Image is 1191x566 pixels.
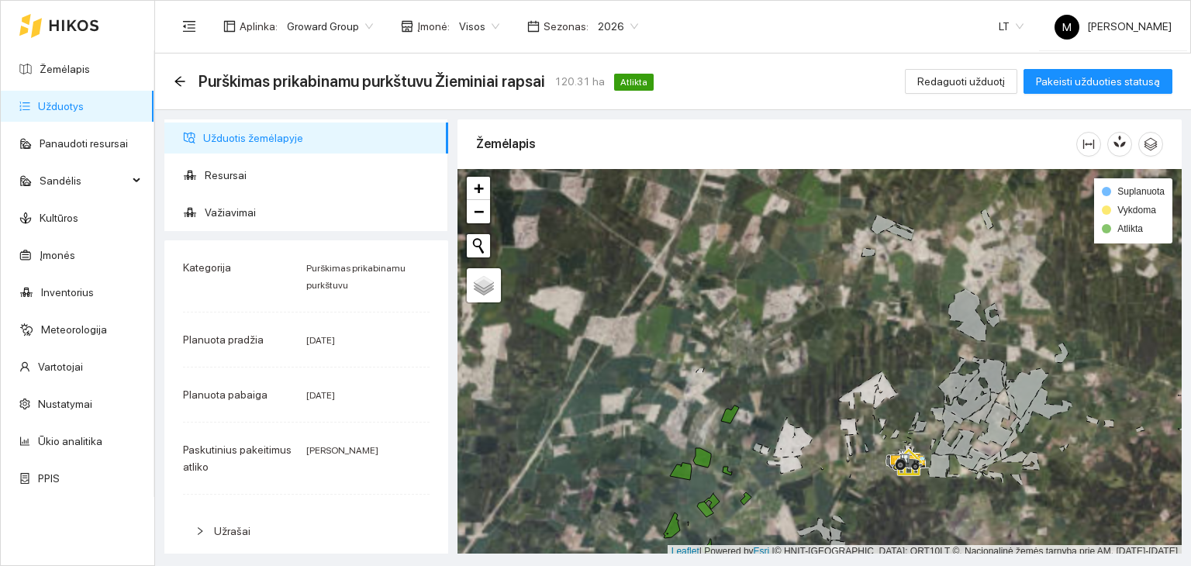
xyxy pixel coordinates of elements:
a: Inventorius [41,286,94,299]
span: Sezonas : [544,18,589,35]
span: [PERSON_NAME] [1055,20,1172,33]
span: − [474,202,484,221]
span: Sandėlis [40,165,128,196]
button: Pakeisti užduoties statusą [1024,69,1172,94]
a: Layers [467,268,501,302]
span: Atlikta [614,74,654,91]
span: column-width [1077,138,1100,150]
span: + [474,178,484,198]
span: 2026 [598,15,638,38]
span: Suplanuota [1117,186,1165,197]
span: Pakeisti užduoties statusą [1036,73,1160,90]
a: Leaflet [671,546,699,557]
span: Važiavimai [205,197,436,228]
button: Initiate a new search [467,234,490,257]
button: menu-fold [174,11,205,42]
div: Žemėlapis [476,122,1076,166]
span: Planuota pabaiga [183,388,268,401]
span: Kategorija [183,261,231,274]
a: Redaguoti užduotį [905,75,1017,88]
span: Užrašai [214,525,250,537]
a: PPIS [38,472,60,485]
span: layout [223,20,236,33]
span: Resursai [205,160,436,191]
a: Esri [754,546,770,557]
a: Meteorologija [41,323,107,336]
a: Kultūros [40,212,78,224]
span: Paskutinius pakeitimus atliko [183,443,292,473]
a: Užduotys [38,100,84,112]
span: right [195,526,205,536]
span: menu-fold [182,19,196,33]
button: Redaguoti užduotį [905,69,1017,94]
span: Užduotis žemėlapyje [203,123,436,154]
div: Atgal [174,75,186,88]
div: | Powered by © HNIT-[GEOGRAPHIC_DATA]; ORT10LT ©, Nacionalinė žemės tarnyba prie AM, [DATE]-[DATE] [668,545,1182,558]
span: arrow-left [174,75,186,88]
span: Redaguoti užduotį [917,73,1005,90]
span: [PERSON_NAME] [306,445,378,456]
a: Nustatymai [38,398,92,410]
span: Planuota pradžia [183,333,264,346]
button: column-width [1076,132,1101,157]
div: Užrašai [183,513,430,549]
span: 120.31 ha [554,73,605,90]
span: [DATE] [306,335,335,346]
a: Vartotojai [38,361,83,373]
a: Įmonės [40,249,75,261]
span: Purškimas prikabinamu purkštuvu Žieminiai rapsai [198,69,545,94]
span: Purškimas prikabinamu purkštuvu [306,263,406,291]
a: Zoom in [467,177,490,200]
a: Zoom out [467,200,490,223]
a: Ūkio analitika [38,435,102,447]
span: LT [999,15,1024,38]
span: | [772,546,775,557]
span: Groward Group [287,15,373,38]
a: Panaudoti resursai [40,137,128,150]
span: Įmonė : [417,18,450,35]
a: Žemėlapis [40,63,90,75]
span: Vykdoma [1117,205,1156,216]
span: Visos [459,15,499,38]
span: shop [401,20,413,33]
span: Aplinka : [240,18,278,35]
span: [DATE] [306,390,335,401]
span: M [1062,15,1072,40]
span: calendar [527,20,540,33]
span: Atlikta [1117,223,1143,234]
